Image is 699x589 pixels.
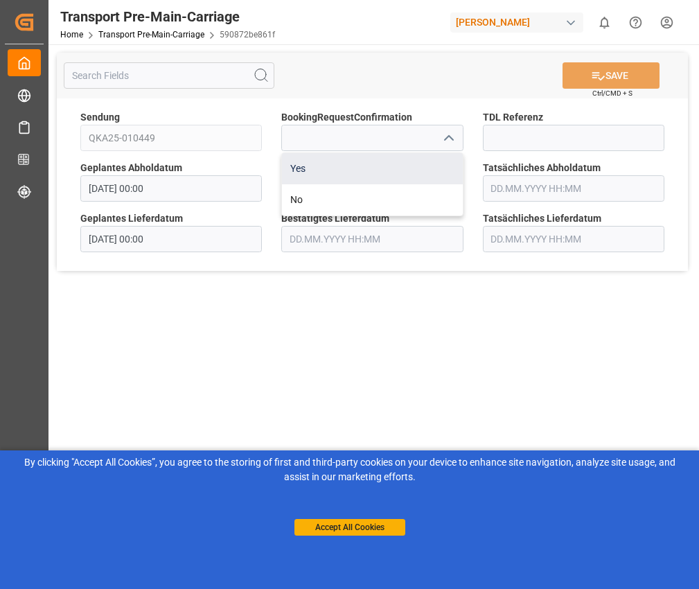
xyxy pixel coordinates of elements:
div: By clicking "Accept All Cookies”, you agree to the storing of first and third-party cookies on yo... [10,455,689,484]
span: Tatsächliches Lieferdatum [483,211,601,226]
a: Home [60,30,83,39]
input: DD.MM.YYYY HH:MM [483,175,664,202]
input: DD.MM.YYYY HH:MM [80,226,262,252]
button: SAVE [563,62,660,89]
button: Help Center [620,7,651,38]
span: Ctrl/CMD + S [592,88,632,98]
span: Geplantes Abholdatum [80,161,182,175]
div: No [282,184,462,216]
button: [PERSON_NAME] [450,9,589,35]
input: DD.MM.YYYY HH:MM [281,226,463,252]
input: Search Fields [64,62,274,89]
button: Accept All Cookies [294,519,405,536]
button: close menu [437,128,458,149]
span: Bestätigtes Lieferdatum [281,211,389,226]
span: Geplantes Lieferdatum [80,211,183,226]
input: DD.MM.YYYY HH:MM [80,175,262,202]
span: BookingRequestConfirmation [281,110,412,125]
input: DD.MM.YYYY HH:MM [483,226,664,252]
a: Transport Pre-Main-Carriage [98,30,204,39]
button: show 0 new notifications [589,7,620,38]
span: TDL Referenz [483,110,543,125]
div: [PERSON_NAME] [450,12,583,33]
span: Tatsächliches Abholdatum [483,161,601,175]
span: Sendung [80,110,120,125]
div: Transport Pre-Main-Carriage [60,6,275,27]
div: Yes [282,153,462,184]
